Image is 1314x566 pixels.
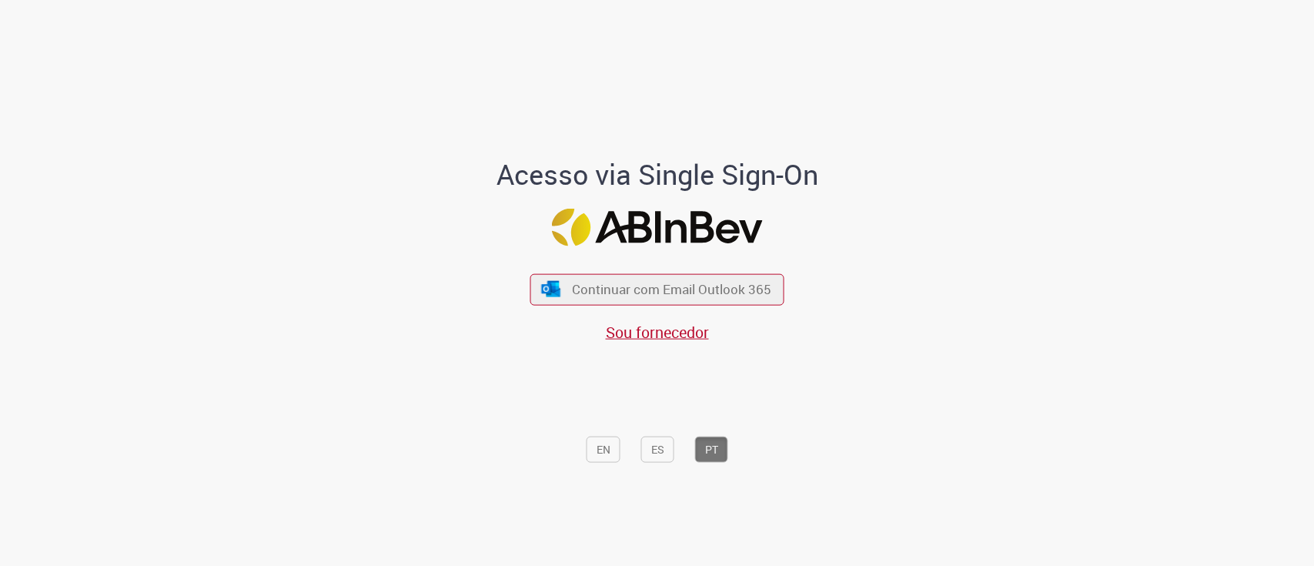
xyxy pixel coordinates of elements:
[552,209,763,246] img: Logo ABInBev
[572,280,771,298] span: Continuar com Email Outlook 365
[695,437,728,463] button: PT
[587,437,620,463] button: EN
[540,281,561,297] img: ícone Azure/Microsoft 360
[443,159,871,190] h1: Acesso via Single Sign-On
[606,322,709,343] a: Sou fornecedor
[641,437,674,463] button: ES
[530,273,784,305] button: ícone Azure/Microsoft 360 Continuar com Email Outlook 365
